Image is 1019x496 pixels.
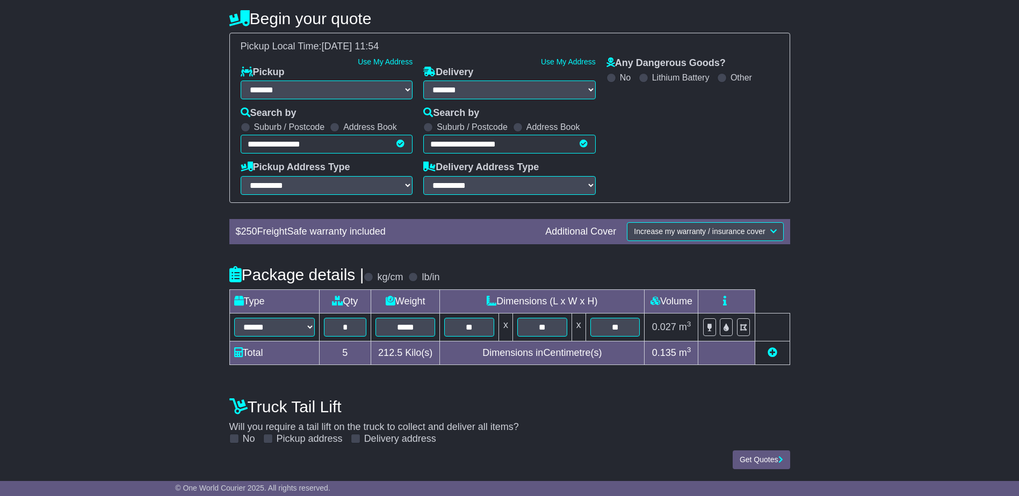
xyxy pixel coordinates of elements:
[645,289,698,313] td: Volume
[364,433,436,445] label: Delivery address
[679,347,691,358] span: m
[343,122,397,132] label: Address Book
[319,289,371,313] td: Qty
[358,57,413,66] a: Use My Address
[319,341,371,364] td: 5
[423,107,479,119] label: Search by
[423,67,473,78] label: Delivery
[652,347,676,358] span: 0.135
[440,341,645,364] td: Dimensions in Centimetre(s)
[277,433,343,445] label: Pickup address
[229,341,319,364] td: Total
[526,122,580,132] label: Address Book
[437,122,508,132] label: Suburb / Postcode
[235,41,784,53] div: Pickup Local Time:
[733,450,790,469] button: Get Quotes
[652,72,710,83] label: Lithium Battery
[731,72,752,83] label: Other
[241,162,350,173] label: Pickup Address Type
[175,484,330,492] span: © One World Courier 2025. All rights reserved.
[229,398,790,415] h4: Truck Tail Lift
[768,347,777,358] a: Add new item
[540,226,621,238] div: Additional Cover
[652,322,676,332] span: 0.027
[241,226,257,237] span: 250
[229,10,790,27] h4: Begin your quote
[371,289,440,313] td: Weight
[243,433,255,445] label: No
[679,322,691,332] span: m
[620,72,631,83] label: No
[627,222,783,241] button: Increase my warranty / insurance cover
[378,347,402,358] span: 212.5
[541,57,596,66] a: Use My Address
[634,227,765,236] span: Increase my warranty / insurance cover
[572,313,586,341] td: x
[241,67,285,78] label: Pickup
[422,272,439,283] label: lb/in
[440,289,645,313] td: Dimensions (L x W x H)
[229,266,364,283] h4: Package details |
[322,41,379,52] span: [DATE] 11:54
[606,57,726,69] label: Any Dangerous Goods?
[254,122,325,132] label: Suburb / Postcode
[229,289,319,313] td: Type
[241,107,297,119] label: Search by
[230,226,540,238] div: $ FreightSafe warranty included
[224,392,796,445] div: Will you require a tail lift on the truck to collect and deliver all items?
[687,346,691,354] sup: 3
[499,313,513,341] td: x
[423,162,539,173] label: Delivery Address Type
[371,341,440,364] td: Kilo(s)
[377,272,403,283] label: kg/cm
[687,320,691,328] sup: 3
